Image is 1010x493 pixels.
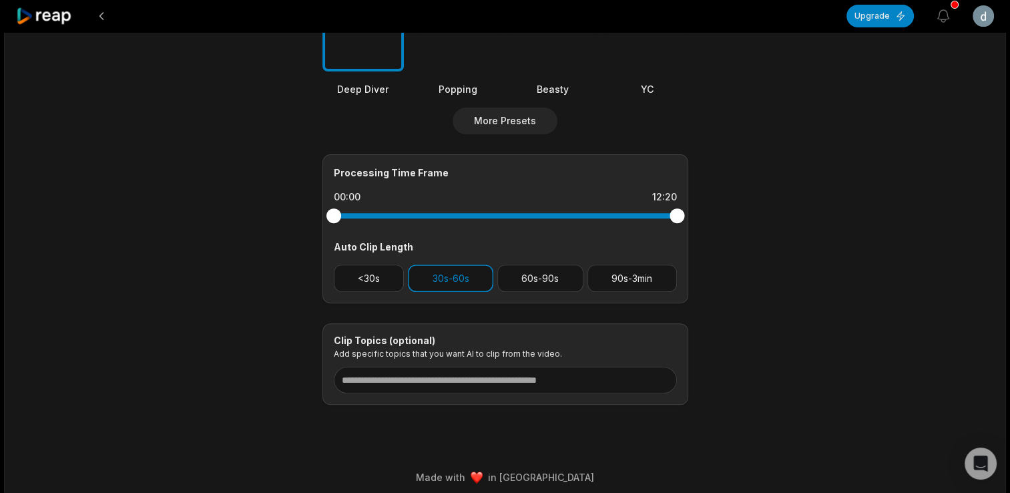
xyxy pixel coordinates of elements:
[17,470,993,484] div: Made with in [GEOGRAPHIC_DATA]
[334,166,677,180] div: Processing Time Frame
[334,335,677,347] div: Clip Topics (optional)
[497,265,583,292] button: 60s-90s
[417,82,499,96] div: Popping
[471,472,483,484] img: heart emoji
[334,349,677,359] p: Add specific topics that you want AI to clip from the video.
[607,82,688,96] div: YC
[965,448,997,480] div: Open Intercom Messenger
[408,265,493,292] button: 30s-60s
[652,190,677,204] div: 12:20
[322,82,404,96] div: Deep Diver
[334,190,360,204] div: 00:00
[512,82,593,96] div: Beasty
[453,108,557,134] button: More Presets
[587,265,677,292] button: 90s-3min
[334,265,405,292] button: <30s
[334,240,677,254] div: Auto Clip Length
[846,5,914,27] button: Upgrade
